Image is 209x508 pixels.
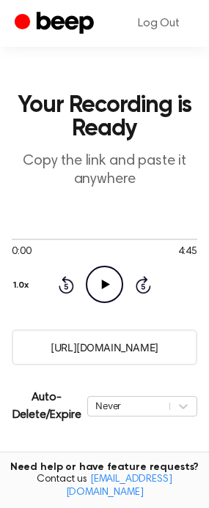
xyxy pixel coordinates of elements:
[12,94,197,141] h1: Your Recording is Ready
[9,474,200,499] span: Contact us
[95,399,162,413] div: Never
[123,6,194,41] a: Log Out
[12,273,34,298] button: 1.0x
[15,10,98,38] a: Beep
[66,474,172,498] a: [EMAIL_ADDRESS][DOMAIN_NAME]
[12,244,31,260] span: 0:00
[178,244,197,260] span: 4:45
[12,389,81,424] p: Auto-Delete/Expire
[12,152,197,189] p: Copy the link and paste it anywhere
